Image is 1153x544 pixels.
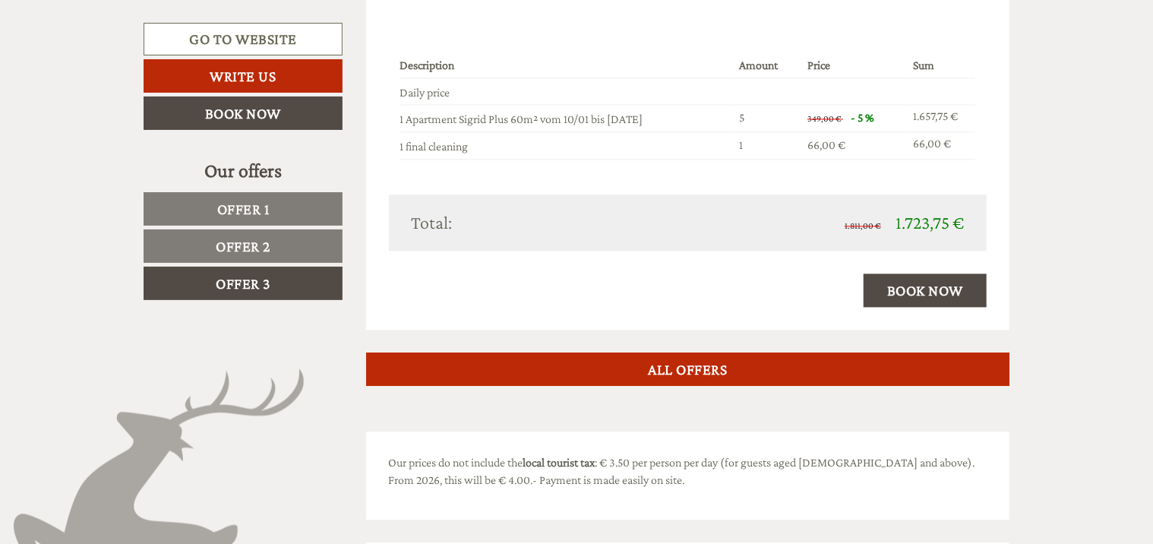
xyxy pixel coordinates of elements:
td: 66,00 € [907,132,975,160]
small: 11:40 [23,74,156,84]
div: Total: [400,210,688,236]
td: 1 final cleaning [400,132,734,160]
th: Amount [733,54,801,77]
a: ALL OFFERS [366,353,1010,386]
span: Offer 1 [217,201,270,217]
span: 1.811,00 € [845,220,881,231]
a: Book now [864,274,987,307]
span: 349,00 € [807,113,842,124]
span: 1.723,75 € [896,212,964,232]
a: Go to website [144,23,343,55]
p: Our prices do not include the : € 3.50 per person per day (for guests aged [DEMOGRAPHIC_DATA] and... [389,454,987,489]
span: 66,00 € [807,138,845,151]
td: 1 Apartment Sigrid Plus 60m² vom 10/01 bis [DATE] [400,105,734,132]
th: Price [801,54,907,77]
button: Send [515,394,599,427]
div: Hallo Family Senfter, thank you very much for your offer. I have one question, It is possible giv... [213,90,587,310]
div: [DATE] [273,11,327,37]
div: Hello, how can we help you? [11,41,163,87]
div: Zin Senfter Residence [23,44,156,56]
th: Description [400,54,734,77]
div: You [220,93,576,106]
div: Our offers [144,157,343,185]
strong: local tourist tax [523,456,595,469]
span: Offer 2 [216,238,270,255]
th: Sum [907,54,975,77]
span: Offer 3 [216,275,270,292]
span: - 5 % [851,111,874,124]
td: 1.657,75 € [907,105,975,132]
td: 1 [733,132,801,160]
a: Book now [144,96,343,130]
td: 5 [733,105,801,132]
td: Daily price [400,77,734,105]
a: Write us [144,59,343,93]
